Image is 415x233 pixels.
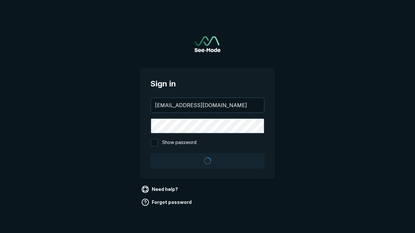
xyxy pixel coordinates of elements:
a: Go to sign in [195,36,220,52]
input: your@email.com [151,98,264,112]
span: Sign in [150,78,265,90]
span: Show password [162,139,196,147]
a: Need help? [140,184,181,194]
img: See-Mode Logo [195,36,220,52]
a: Forgot password [140,197,194,207]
